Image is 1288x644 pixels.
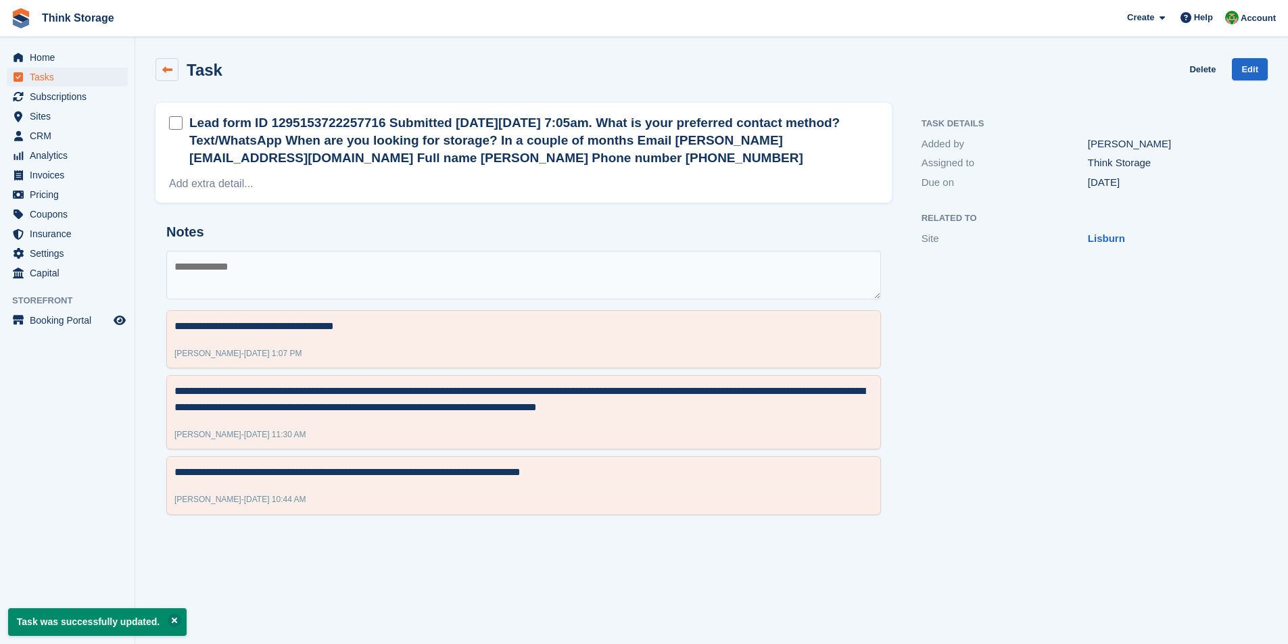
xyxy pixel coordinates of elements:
[30,87,111,106] span: Subscriptions
[30,48,111,67] span: Home
[30,264,111,282] span: Capital
[11,8,31,28] img: stora-icon-8386f47178a22dfd0bd8f6a31ec36ba5ce8667c1dd55bd0f319d3a0aa187defe.svg
[30,146,111,165] span: Analytics
[922,137,1088,152] div: Added by
[1127,11,1154,24] span: Create
[7,107,128,126] a: menu
[1088,137,1254,152] div: [PERSON_NAME]
[1241,11,1276,25] span: Account
[7,68,128,86] a: menu
[1225,11,1239,24] img: Sarah Mackie
[174,349,241,358] span: [PERSON_NAME]
[922,119,1254,129] h2: Task Details
[30,68,111,86] span: Tasks
[244,430,306,439] span: [DATE] 11:30 AM
[187,61,222,79] h2: Task
[7,264,128,282] a: menu
[244,495,306,504] span: [DATE] 10:44 AM
[8,608,187,636] p: Task was successfully updated.
[30,244,111,263] span: Settings
[7,48,128,67] a: menu
[7,185,128,204] a: menu
[189,114,878,167] h2: Lead form ID 1295153722257716 Submitted [DATE][DATE] 7:05am. What is your preferred contact metho...
[30,311,111,330] span: Booking Portal
[7,87,128,106] a: menu
[174,495,241,504] span: [PERSON_NAME]
[174,430,241,439] span: [PERSON_NAME]
[30,224,111,243] span: Insurance
[1194,11,1213,24] span: Help
[1189,58,1216,80] a: Delete
[1088,175,1254,191] div: [DATE]
[174,493,306,505] div: -
[30,166,111,184] span: Invoices
[166,224,881,240] h2: Notes
[30,185,111,204] span: Pricing
[922,214,1254,224] h2: Related to
[7,311,128,330] a: menu
[174,347,302,360] div: -
[7,126,128,145] a: menu
[174,428,306,441] div: -
[7,244,128,263] a: menu
[1088,232,1125,244] a: Lisburn
[7,224,128,243] a: menu
[30,205,111,224] span: Coupons
[30,107,111,126] span: Sites
[922,155,1088,171] div: Assigned to
[922,175,1088,191] div: Due on
[1088,155,1254,171] div: Think Storage
[12,294,135,307] span: Storefront
[169,178,254,189] a: Add extra detail...
[7,146,128,165] a: menu
[7,205,128,224] a: menu
[30,126,111,145] span: CRM
[244,349,302,358] span: [DATE] 1:07 PM
[7,166,128,184] a: menu
[37,7,120,29] a: Think Storage
[1232,58,1268,80] a: Edit
[922,231,1088,247] div: Site
[112,312,128,328] a: Preview store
